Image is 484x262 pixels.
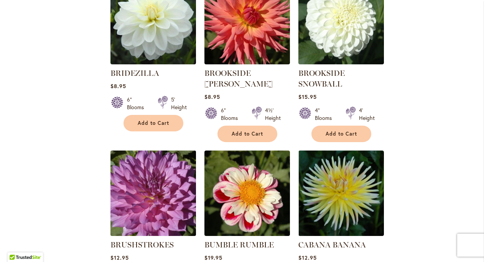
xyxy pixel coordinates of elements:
[110,59,196,66] a: BRIDEZILLA
[298,59,384,66] a: BROOKSIDE SNOWBALL
[108,148,198,238] img: BRUSHSTROKES
[204,230,290,237] a: BUMBLE RUMBLE
[110,82,126,90] span: $8.95
[204,240,274,249] a: BUMBLE RUMBLE
[110,254,129,261] span: $12.95
[204,69,273,88] a: BROOKSIDE [PERSON_NAME]
[6,235,27,256] iframe: Launch Accessibility Center
[110,69,159,78] a: BRIDEZILLA
[298,93,317,100] span: $15.95
[315,106,336,122] div: 4" Blooms
[326,131,357,137] span: Add to Cart
[127,96,148,111] div: 6" Blooms
[298,230,384,237] a: CABANA BANANA
[123,115,183,131] button: Add to Cart
[298,151,384,236] img: CABANA BANANA
[298,240,366,249] a: CABANA BANANA
[217,126,277,142] button: Add to Cart
[204,254,222,261] span: $19.95
[204,151,290,236] img: BUMBLE RUMBLE
[265,106,281,122] div: 4½' Height
[138,120,169,126] span: Add to Cart
[204,93,220,100] span: $8.95
[359,106,375,122] div: 4' Height
[311,126,371,142] button: Add to Cart
[232,131,263,137] span: Add to Cart
[298,254,317,261] span: $12.95
[298,69,345,88] a: BROOKSIDE SNOWBALL
[204,59,290,66] a: BROOKSIDE CHERI
[110,230,196,237] a: BRUSHSTROKES
[171,96,187,111] div: 5' Height
[110,240,174,249] a: BRUSHSTROKES
[221,106,242,122] div: 6" Blooms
